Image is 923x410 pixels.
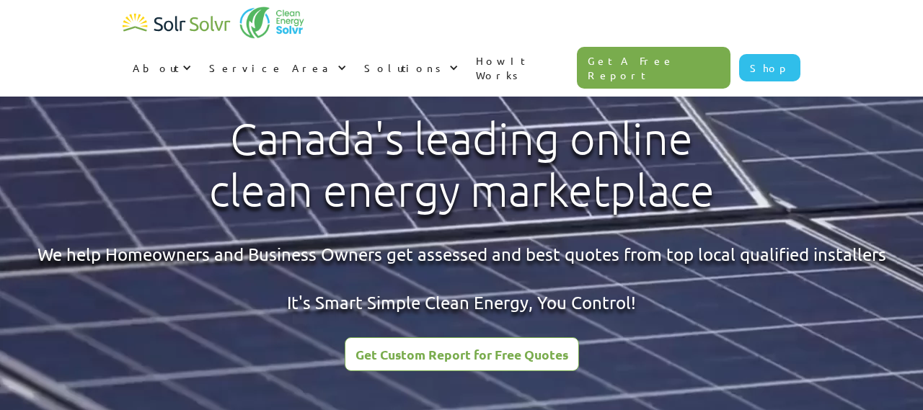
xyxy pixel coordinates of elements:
[197,113,727,217] h1: Canada's leading online clean energy marketplace
[355,348,568,361] div: Get Custom Report for Free Quotes
[133,61,179,75] div: About
[123,46,199,89] div: About
[354,46,466,89] div: Solutions
[466,39,577,97] a: How It Works
[364,61,446,75] div: Solutions
[199,46,354,89] div: Service Area
[345,337,579,371] a: Get Custom Report for Free Quotes
[37,242,886,315] div: We help Homeowners and Business Owners get assessed and best quotes from top local qualified inst...
[577,47,731,89] a: Get A Free Report
[739,54,800,81] a: Shop
[209,61,334,75] div: Service Area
